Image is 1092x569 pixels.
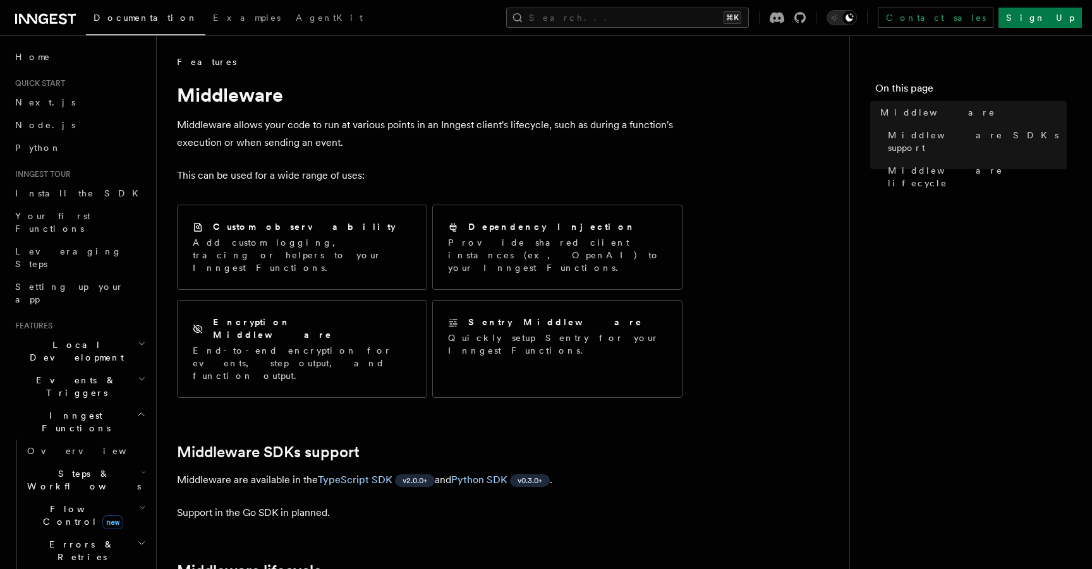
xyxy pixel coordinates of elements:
span: Steps & Workflows [22,467,141,493]
span: Local Development [10,338,138,364]
span: v2.0.0+ [403,476,427,486]
button: Toggle dark mode [827,10,857,25]
button: Local Development [10,333,149,369]
a: Sign Up [998,8,1082,28]
a: Custom observabilityAdd custom logging, tracing or helpers to your Inngest Functions. [177,205,427,290]
span: Quick start [10,78,65,88]
a: AgentKit [288,4,370,34]
span: AgentKit [296,13,363,23]
span: Events & Triggers [10,374,138,399]
button: Search...⌘K [506,8,749,28]
p: Provide shared client instances (ex, OpenAI) to your Inngest Functions. [448,236,667,274]
span: Your first Functions [15,211,90,234]
a: Overview [22,440,149,462]
button: Events & Triggers [10,369,149,404]
a: Python SDK [451,474,507,486]
p: This can be used for a wide range of uses: [177,167,682,184]
a: Python [10,136,149,159]
kbd: ⌘K [724,11,741,24]
h1: Middleware [177,83,682,106]
span: Install the SDK [15,188,146,198]
a: TypeScript SDK [318,474,392,486]
span: Middleware [880,106,995,119]
a: Middleware [875,101,1067,124]
span: Flow Control [22,503,139,528]
span: Errors & Retries [22,538,137,563]
a: Dependency InjectionProvide shared client instances (ex, OpenAI) to your Inngest Functions. [432,205,682,290]
span: Middleware lifecycle [888,164,1067,189]
button: Flow Controlnew [22,498,149,533]
a: Middleware lifecycle [883,159,1067,195]
h2: Custom observability [213,220,396,233]
button: Inngest Functions [10,404,149,440]
button: Errors & Retries [22,533,149,568]
span: Documentation [94,13,198,23]
a: Contact sales [878,8,993,28]
span: Inngest tour [10,169,71,179]
a: Examples [205,4,288,34]
span: Middleware SDKs support [888,129,1067,154]
span: Leveraging Steps [15,246,122,269]
p: Middleware are available in the and . [177,471,682,489]
h2: Encryption Middleware [213,316,411,341]
a: Home [10,45,149,68]
span: v0.3.0+ [518,476,542,486]
span: Python [15,143,61,153]
span: Inngest Functions [10,409,136,434]
a: Your first Functions [10,205,149,240]
span: Next.js [15,97,75,107]
a: Middleware SDKs support [177,443,360,461]
p: End-to-end encryption for events, step output, and function output. [193,344,411,382]
h2: Dependency Injection [468,220,636,233]
span: Features [177,56,236,68]
span: Overview [27,446,157,456]
a: Setting up your app [10,275,149,311]
h2: Sentry Middleware [468,316,643,328]
p: Quickly setup Sentry for your Inngest Functions. [448,332,667,357]
span: Examples [213,13,281,23]
a: Node.js [10,114,149,136]
span: Home [15,51,51,63]
a: Encryption MiddlewareEnd-to-end encryption for events, step output, and function output. [177,300,427,398]
a: Documentation [86,4,205,35]
p: Add custom logging, tracing or helpers to your Inngest Functions. [193,236,411,274]
a: Leveraging Steps [10,240,149,275]
a: Install the SDK [10,182,149,205]
a: Next.js [10,91,149,114]
span: Features [10,321,52,331]
p: Support in the Go SDK in planned. [177,504,682,522]
h4: On this page [875,81,1067,101]
span: Setting up your app [15,282,124,304]
a: Middleware SDKs support [883,124,1067,159]
p: Middleware allows your code to run at various points in an Inngest client's lifecycle, such as du... [177,116,682,152]
span: new [102,515,123,529]
a: Sentry MiddlewareQuickly setup Sentry for your Inngest Functions. [432,300,682,398]
button: Steps & Workflows [22,462,149,498]
span: Node.js [15,120,75,130]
